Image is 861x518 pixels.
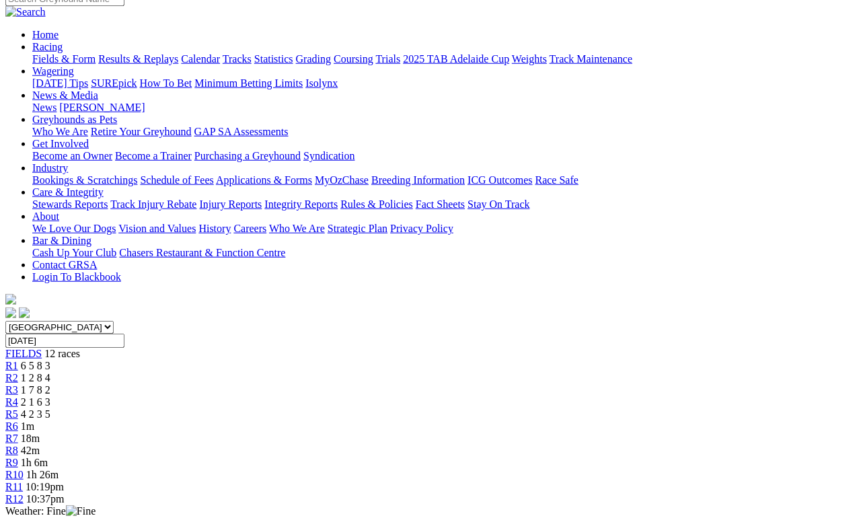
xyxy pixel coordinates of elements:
span: 18m [21,433,40,444]
a: 2025 TAB Adelaide Cup [403,53,509,65]
a: We Love Our Dogs [32,223,116,234]
a: Injury Reports [199,198,262,210]
a: Get Involved [32,138,89,149]
span: 2 1 6 3 [21,396,50,408]
a: Applications & Forms [216,174,312,186]
a: Stewards Reports [32,198,108,210]
a: Trials [375,53,400,65]
a: Statistics [254,53,293,65]
a: Contact GRSA [32,259,97,270]
span: 10:37pm [26,493,65,505]
a: Who We Are [269,223,325,234]
a: Stay On Track [467,198,529,210]
a: R7 [5,433,18,444]
a: About [32,211,59,222]
div: News & Media [32,102,856,114]
img: facebook.svg [5,307,16,318]
div: About [32,223,856,235]
a: Tracks [223,53,252,65]
a: R2 [5,372,18,383]
span: 4 2 3 5 [21,408,50,420]
a: Purchasing a Greyhound [194,150,301,161]
a: Strategic Plan [328,223,387,234]
a: R5 [5,408,18,420]
img: Search [5,6,46,18]
a: R10 [5,469,24,480]
input: Select date [5,334,124,348]
span: Weather: Fine [5,505,96,517]
a: R6 [5,420,18,432]
a: Bar & Dining [32,235,91,246]
img: twitter.svg [19,307,30,318]
a: Grading [296,53,331,65]
a: Race Safe [535,174,578,186]
a: R11 [5,481,23,492]
a: GAP SA Assessments [194,126,289,137]
a: Fields & Form [32,53,96,65]
a: Rules & Policies [340,198,413,210]
a: Racing [32,41,63,52]
a: Coursing [334,53,373,65]
span: 12 races [44,348,80,359]
img: Fine [66,505,96,517]
a: News & Media [32,89,98,101]
div: Get Involved [32,150,856,162]
a: History [198,223,231,234]
a: Fact Sheets [416,198,465,210]
a: Schedule of Fees [140,174,213,186]
a: Integrity Reports [264,198,338,210]
a: Who We Are [32,126,88,137]
a: Results & Replays [98,53,178,65]
a: Calendar [181,53,220,65]
a: Track Injury Rebate [110,198,196,210]
a: R4 [5,396,18,408]
a: R3 [5,384,18,396]
a: Wagering [32,65,74,77]
a: Careers [233,223,266,234]
a: FIELDS [5,348,42,359]
div: Bar & Dining [32,247,856,259]
a: R12 [5,493,24,505]
a: R8 [5,445,18,456]
div: Racing [32,53,856,65]
a: Syndication [303,150,354,161]
span: 1 7 8 2 [21,384,50,396]
a: How To Bet [140,77,192,89]
a: Industry [32,162,68,174]
a: Become a Trainer [115,150,192,161]
a: [PERSON_NAME] [59,102,145,113]
span: 1m [21,420,34,432]
div: Greyhounds as Pets [32,126,856,138]
span: 42m [21,445,40,456]
a: Greyhounds as Pets [32,114,117,125]
a: Become an Owner [32,150,112,161]
a: MyOzChase [315,174,369,186]
a: SUREpick [91,77,137,89]
a: Isolynx [305,77,338,89]
a: R9 [5,457,18,468]
a: News [32,102,57,113]
a: Breeding Information [371,174,465,186]
a: Track Maintenance [550,53,632,65]
a: Home [32,29,59,40]
a: Vision and Values [118,223,196,234]
div: Wagering [32,77,856,89]
a: Retire Your Greyhound [91,126,192,137]
span: 1 2 8 4 [21,372,50,383]
span: 10:19pm [26,481,64,492]
a: Login To Blackbook [32,271,121,283]
div: Care & Integrity [32,198,856,211]
a: Care & Integrity [32,186,104,198]
a: R1 [5,360,18,371]
a: Privacy Policy [390,223,453,234]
